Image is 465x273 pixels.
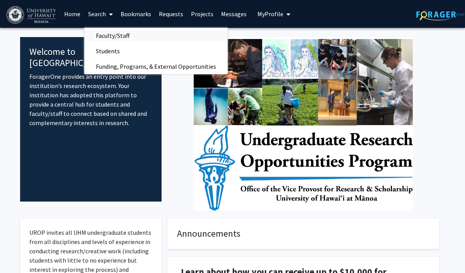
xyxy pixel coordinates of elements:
img: ForagerOne Logo [416,8,465,20]
a: Messages [217,0,250,27]
a: Bookmarks [117,0,155,27]
iframe: Chat [6,238,33,267]
a: Students [84,45,228,57]
a: Faculty/Staff [84,30,228,41]
h4: Announcements [177,228,429,239]
h4: Welcome to [GEOGRAPHIC_DATA] [29,46,153,69]
p: ForagerOne provides an entry point into our institution’s research ecosystem. Your institution ha... [29,72,153,127]
img: University of Hawaiʻi at Mānoa Logo [7,6,58,24]
span: Funding, Programs, & External Opportunities [84,59,228,74]
span: My Profile [257,10,283,18]
a: Search [84,0,117,27]
a: Funding, Programs, & External Opportunities [84,61,228,72]
a: Projects [187,0,217,27]
span: Students [84,43,131,59]
a: Home [60,0,84,27]
img: Cover Image [194,37,413,211]
span: Faculty/Staff [84,28,141,43]
a: Requests [155,0,187,27]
